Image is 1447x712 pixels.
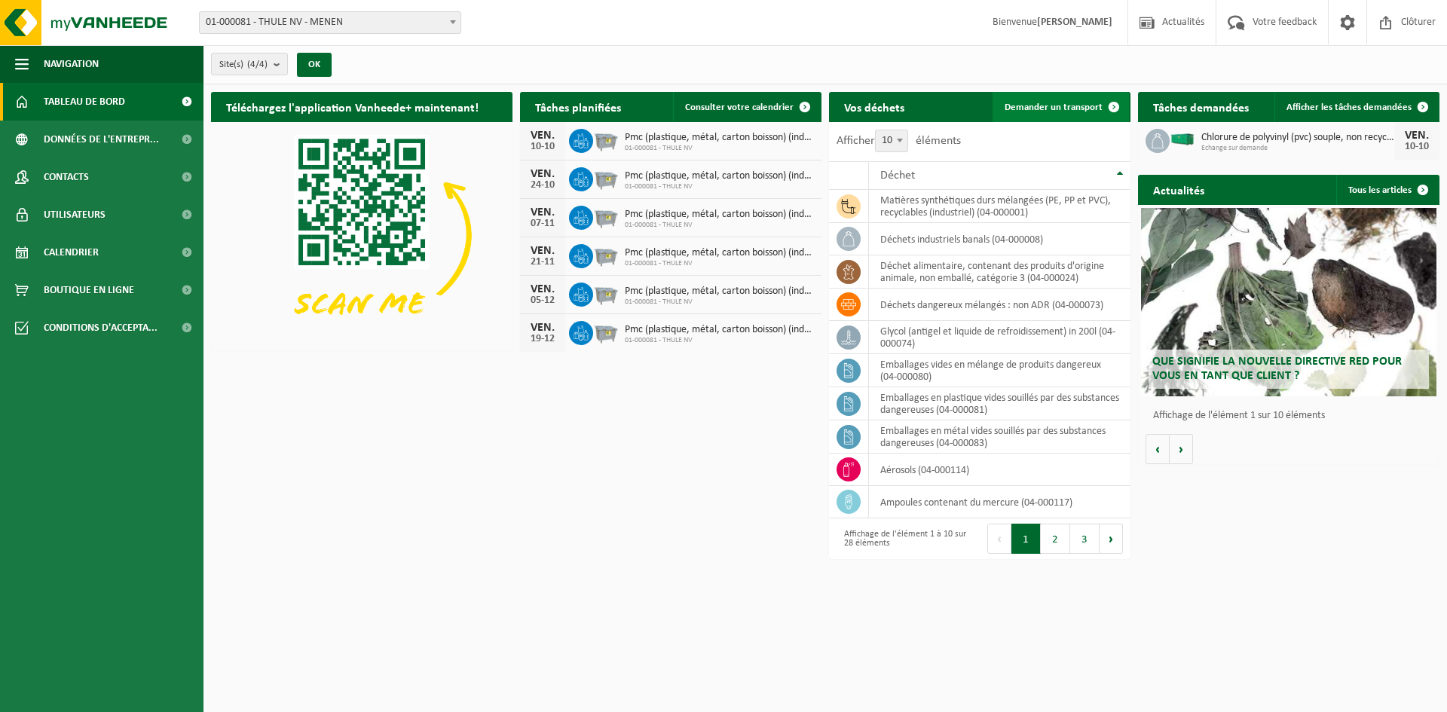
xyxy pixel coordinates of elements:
span: Données de l'entrepr... [44,121,159,158]
td: glycol (antigel et liquide de refroidissement) in 200l (04-000074) [869,321,1130,354]
div: Affichage de l'élément 1 à 10 sur 28 éléments [837,522,972,555]
button: 2 [1041,524,1070,554]
span: Que signifie la nouvelle directive RED pour vous en tant que client ? [1152,356,1402,382]
img: Download de VHEPlus App [211,122,512,348]
img: HK-XR-30-GN-00 [1170,133,1195,146]
span: 01-000081 - THULE NV [625,298,814,307]
span: Utilisateurs [44,196,106,234]
div: 05-12 [528,295,558,306]
div: 21-11 [528,257,558,267]
span: 01-000081 - THULE NV - MENEN [199,11,461,34]
div: 07-11 [528,218,558,229]
span: 01-000081 - THULE NV [625,336,814,345]
button: Vorige [1146,434,1170,464]
img: WB-2500-GAL-GY-01 [593,165,619,191]
span: Site(s) [219,53,268,76]
span: Déchet [880,170,915,182]
td: déchet alimentaire, contenant des produits d'origine animale, non emballé, catégorie 3 (04-000024) [869,255,1130,289]
label: Afficher éléments [837,135,961,147]
img: WB-2500-GAL-GY-01 [593,127,619,152]
button: Site(s)(4/4) [211,53,288,75]
img: WB-2500-GAL-GY-01 [593,242,619,267]
span: Calendrier [44,234,99,271]
button: Previous [987,524,1011,554]
span: 01-000081 - THULE NV [625,144,814,153]
a: Que signifie la nouvelle directive RED pour vous en tant que client ? [1141,208,1436,396]
div: VEN. [528,322,558,334]
div: 24-10 [528,180,558,191]
div: 19-12 [528,334,558,344]
div: VEN. [528,206,558,218]
button: Next [1100,524,1123,554]
span: Boutique en ligne [44,271,134,309]
strong: [PERSON_NAME] [1037,17,1112,28]
span: 01-000081 - THULE NV [625,182,814,191]
span: Pmc (plastique, métal, carton boisson) (industriel) [625,132,814,144]
td: emballages vides en mélange de produits dangereux (04-000080) [869,354,1130,387]
span: Pmc (plastique, métal, carton boisson) (industriel) [625,324,814,336]
h2: Tâches planifiées [520,92,636,121]
div: VEN. [528,245,558,257]
div: 10-10 [1402,142,1432,152]
h2: Téléchargez l'application Vanheede+ maintenant! [211,92,494,121]
h2: Tâches demandées [1138,92,1264,121]
span: Tableau de bord [44,83,125,121]
span: 10 [875,130,908,152]
a: Tous les articles [1336,175,1438,205]
td: déchets dangereux mélangés : non ADR (04-000073) [869,289,1130,321]
span: Pmc (plastique, métal, carton boisson) (industriel) [625,247,814,259]
button: 1 [1011,524,1041,554]
div: VEN. [1402,130,1432,142]
div: VEN. [528,130,558,142]
span: 01-000081 - THULE NV - MENEN [200,12,460,33]
span: Afficher les tâches demandées [1286,102,1412,112]
span: Conditions d'accepta... [44,309,158,347]
button: OK [297,53,332,77]
td: emballages en métal vides souillés par des substances dangereuses (04-000083) [869,420,1130,454]
count: (4/4) [247,60,268,69]
span: Pmc (plastique, métal, carton boisson) (industriel) [625,170,814,182]
a: Consulter votre calendrier [673,92,820,122]
span: 01-000081 - THULE NV [625,259,814,268]
img: WB-2500-GAL-GY-01 [593,319,619,344]
button: 3 [1070,524,1100,554]
h2: Actualités [1138,175,1219,204]
span: Pmc (plastique, métal, carton boisson) (industriel) [625,286,814,298]
div: VEN. [528,168,558,180]
img: WB-2500-GAL-GY-01 [593,203,619,229]
td: aérosols (04-000114) [869,454,1130,486]
h2: Vos déchets [829,92,919,121]
span: 01-000081 - THULE NV [625,221,814,230]
a: Afficher les tâches demandées [1274,92,1438,122]
td: déchets industriels banals (04-000008) [869,223,1130,255]
div: 10-10 [528,142,558,152]
span: Consulter votre calendrier [685,102,794,112]
span: 10 [876,130,907,151]
p: Affichage de l'élément 1 sur 10 éléments [1153,411,1432,421]
td: matières synthétiques durs mélangées (PE, PP et PVC), recyclables (industriel) (04-000001) [869,190,1130,223]
td: emballages en plastique vides souillés par des substances dangereuses (04-000081) [869,387,1130,420]
button: Volgende [1170,434,1193,464]
a: Demander un transport [993,92,1129,122]
td: ampoules contenant du mercure (04-000117) [869,486,1130,518]
span: Pmc (plastique, métal, carton boisson) (industriel) [625,209,814,221]
span: Contacts [44,158,89,196]
span: Echange sur demande [1201,144,1394,153]
span: Demander un transport [1005,102,1103,112]
span: Chlorure de polyvinyl (pvc) souple, non recyclable [1201,132,1394,144]
span: Navigation [44,45,99,83]
div: VEN. [528,283,558,295]
img: WB-2500-GAL-GY-01 [593,280,619,306]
